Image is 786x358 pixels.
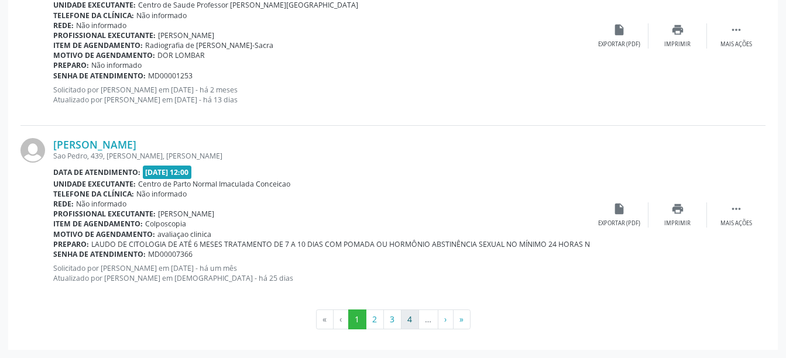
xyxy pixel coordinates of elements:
a: [PERSON_NAME] [53,138,136,151]
b: Data de atendimento: [53,167,140,177]
button: Go to last page [453,309,471,329]
i: insert_drive_file [613,202,626,215]
i:  [730,23,743,36]
b: Senha de atendimento: [53,71,146,81]
div: Imprimir [664,219,691,228]
button: Go to next page [438,309,454,329]
span: [DATE] 12:00 [143,166,192,179]
i: print [671,202,684,215]
button: Go to page 4 [401,309,419,329]
b: Item de agendamento: [53,219,143,229]
img: img [20,138,45,163]
b: Profissional executante: [53,209,156,219]
span: MD00007366 [148,249,193,259]
span: Não informado [136,11,187,20]
i:  [730,202,743,215]
span: avaliaçao clinica [157,229,211,239]
span: Não informado [91,60,142,70]
button: Go to page 3 [383,309,401,329]
span: Colposcopia [145,219,186,229]
b: Item de agendamento: [53,40,143,50]
b: Telefone da clínica: [53,189,134,199]
div: Imprimir [664,40,691,49]
div: Exportar (PDF) [598,219,640,228]
p: Solicitado por [PERSON_NAME] em [DATE] - há um mês Atualizado por [PERSON_NAME] em [DEMOGRAPHIC_D... [53,263,590,283]
div: Exportar (PDF) [598,40,640,49]
b: Rede: [53,199,74,209]
b: Motivo de agendamento: [53,229,155,239]
span: Não informado [76,199,126,209]
button: Go to page 1 [348,309,366,329]
b: Rede: [53,20,74,30]
span: Radiografia de [PERSON_NAME]-Sacra [145,40,273,50]
b: Unidade executante: [53,179,136,189]
button: Go to page 2 [366,309,384,329]
i: insert_drive_file [613,23,626,36]
span: [PERSON_NAME] [158,209,214,219]
span: MD00001253 [148,71,193,81]
span: Não informado [76,20,126,30]
span: Não informado [136,189,187,199]
b: Motivo de agendamento: [53,50,155,60]
span: [PERSON_NAME] [158,30,214,40]
i: print [671,23,684,36]
b: Preparo: [53,60,89,70]
b: Senha de atendimento: [53,249,146,259]
b: Preparo: [53,239,89,249]
b: Profissional executante: [53,30,156,40]
div: Mais ações [720,40,752,49]
span: DOR LOMBAR [157,50,205,60]
p: Solicitado por [PERSON_NAME] em [DATE] - há 2 meses Atualizado por [PERSON_NAME] em [DATE] - há 1... [53,85,590,105]
div: Sao Pedro, 439, [PERSON_NAME], [PERSON_NAME] [53,151,590,161]
span: Centro de Parto Normal Imaculada Conceicao [138,179,290,189]
div: Mais ações [720,219,752,228]
b: Telefone da clínica: [53,11,134,20]
ul: Pagination [20,309,766,329]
